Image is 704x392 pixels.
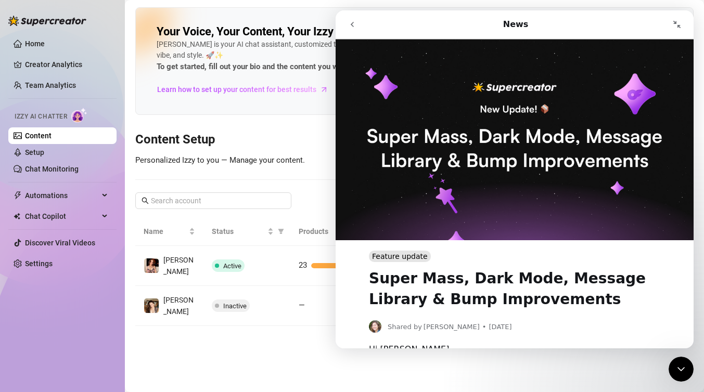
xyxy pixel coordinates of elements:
span: Inactive [223,302,247,310]
span: filter [278,228,284,234]
span: 23 [299,260,307,270]
span: Learn how to set up your content for best results [157,84,316,95]
div: Hi [PERSON_NAME], [33,333,325,345]
img: Blair [144,258,159,273]
h3: Content Setup [135,132,694,148]
a: Settings [25,259,53,268]
span: — [299,300,305,310]
span: search [142,197,149,204]
input: Search account [151,195,277,206]
img: logo-BBDzfeDw.svg [8,16,86,26]
th: Status [203,217,290,246]
a: Team Analytics [25,81,76,89]
a: Home [25,40,45,48]
iframe: Intercom live chat [336,10,694,348]
span: [PERSON_NAME] [163,256,194,276]
span: Automations [25,187,99,204]
span: Personalized Izzy to you — Manage your content. [135,155,305,165]
th: Name [135,217,203,246]
a: Content [25,132,52,140]
span: Izzy AI Chatter [15,112,67,122]
span: [PERSON_NAME] [163,296,194,316]
a: Creator Analytics [25,56,108,73]
img: ai-chatter-content-library-cLFOSyPT.png [532,8,693,114]
span: Status [212,226,265,237]
span: filter [276,224,286,239]
a: Chat Monitoring [25,165,79,173]
a: Discover Viral Videos [25,239,95,247]
img: Blair [144,298,159,313]
a: Learn how to set up your content for best results [157,81,336,98]
iframe: Intercom live chat [669,357,694,382]
th: Products [290,217,411,246]
span: Products [299,226,394,237]
a: Setup [25,148,44,156]
div: [PERSON_NAME] is your AI chat assistant, customized to sound just like you, with your persona, vi... [157,39,469,73]
span: Active [223,262,241,270]
strong: To get started, fill out your bio and the content you want [PERSON_NAME] to sell. [157,62,437,71]
span: Chat Copilot [25,208,99,225]
span: arrow-right [319,84,329,95]
span: thunderbolt [14,191,22,200]
span: Name [144,226,187,237]
img: AI Chatter [71,108,87,123]
img: Chat Copilot [14,213,20,220]
h2: Your Voice, Your Content, Your Izzy [157,24,334,39]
